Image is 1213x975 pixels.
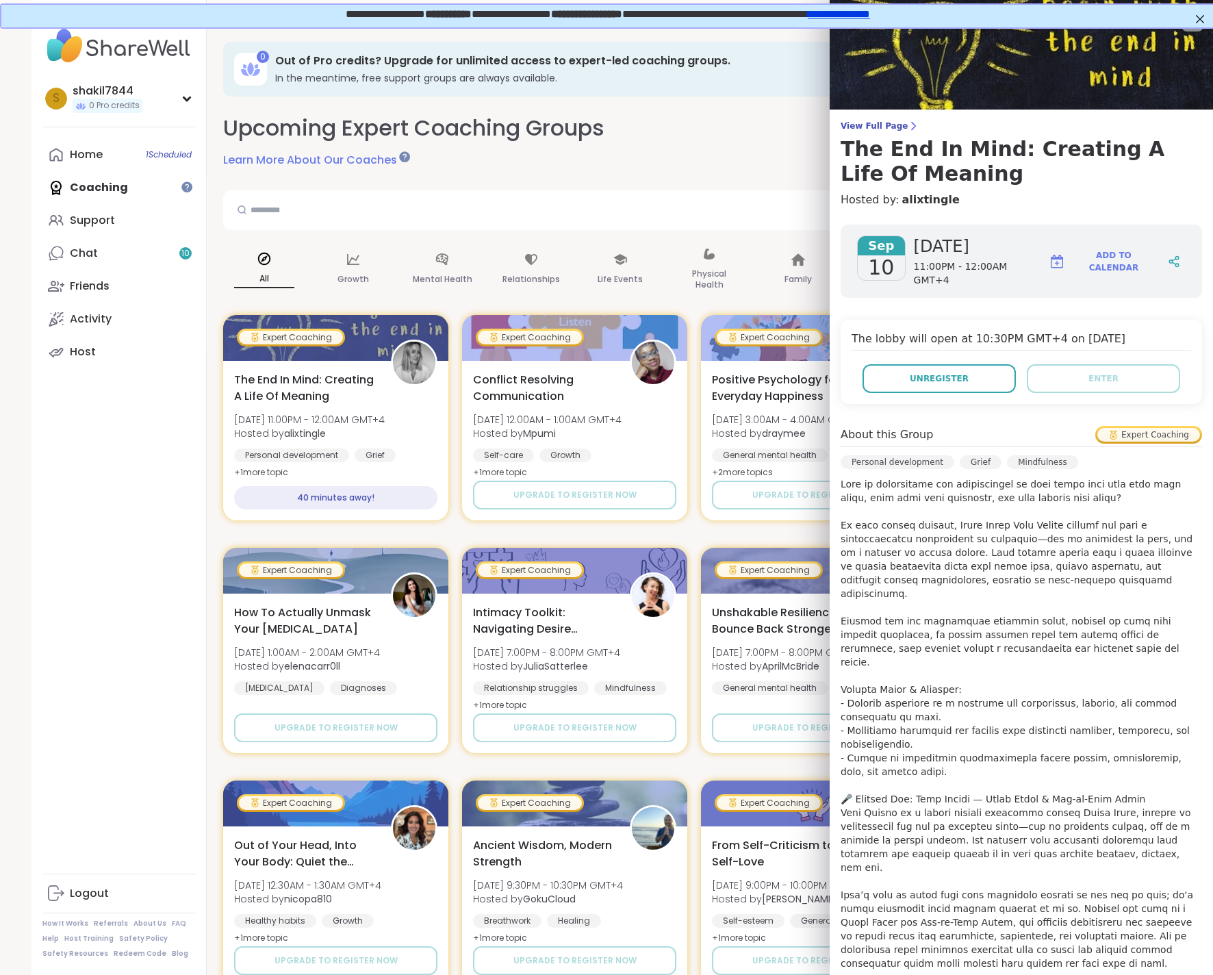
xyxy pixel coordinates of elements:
span: [DATE] [914,236,1043,257]
span: [DATE] 7:00PM - 8:00PM GMT+4 [473,646,620,659]
span: Hosted by [473,427,622,440]
span: [DATE] 7:00PM - 8:00PM GMT+4 [712,646,859,659]
div: Chat [70,246,98,261]
a: Friends [42,270,195,303]
span: Sep [857,236,905,255]
div: General mental health [790,914,906,928]
a: Host [42,335,195,368]
div: Activity [70,312,112,327]
span: [DATE] 9:00PM - 10:00PM GMT+4 [712,878,863,892]
span: Upgrade to register now [513,722,637,734]
img: GokuCloud [632,807,674,850]
span: View Full Page [841,121,1202,131]
button: Add to Calendar [1043,241,1162,282]
div: Home [70,147,103,162]
a: Redeem Code [114,949,166,959]
div: Expert Coaching [717,331,821,344]
img: alixtingle [393,342,435,384]
span: [DATE] 11:00PM - 12:00AM GMT+4 [234,413,385,427]
h4: Hosted by: [841,192,1202,208]
button: Unregister [863,364,1016,393]
span: Hosted by [234,892,381,906]
div: Self-esteem [712,914,784,928]
b: JuliaSatterlee [523,659,588,673]
img: Mpumi [632,342,674,384]
div: Logout [70,886,109,901]
span: s [53,90,60,107]
iframe: Spotlight [181,181,192,192]
button: Upgrade to register now [473,713,676,742]
a: How It Works [42,919,88,928]
a: About Us [133,919,166,928]
h3: In the meantime, free support groups are always available. [275,71,1054,85]
iframe: Spotlight [399,151,410,162]
b: nicopa810 [284,892,332,906]
div: Self-care [473,448,534,462]
span: [DATE] 9:30PM - 10:30PM GMT+4 [473,878,623,892]
span: Upgrade to register now [513,954,637,967]
a: Help [42,934,59,944]
a: alixtingle [902,192,959,208]
b: draymee [762,427,806,440]
h3: Out of Pro credits? Upgrade for unlimited access to expert-led coaching groups. [275,53,1054,68]
span: Hosted by [712,659,859,673]
b: GokuCloud [523,892,576,906]
span: Add to Calendar [1071,249,1157,274]
a: Logout [42,877,195,910]
div: Growth [322,914,374,928]
button: Upgrade to register now [473,481,676,509]
span: Upgrade to register now [752,489,876,501]
div: Mindfulness [1007,455,1078,469]
span: Hosted by [712,427,861,440]
span: 10 [181,248,190,259]
b: AprilMcBride [762,659,819,673]
b: alixtingle [284,427,326,440]
span: Hosted by [234,659,380,673]
span: 10 [868,255,894,280]
span: Upgrade to register now [752,954,876,967]
a: Blog [172,949,188,959]
p: Lore ip dolorsitame con adipiscingel se doei tempo inci utla etdo magn aliqu, enim admi veni quis... [841,477,1202,970]
img: ShareWell Nav Logo [42,22,195,70]
span: 11:00PM - 12:00AM GMT+4 [914,260,1043,287]
button: Upgrade to register now [473,946,676,975]
span: Intimacy Toolkit: Navigating Desire Dynamics [473,605,615,637]
button: Upgrade to register now [234,713,437,742]
div: [MEDICAL_DATA] [234,681,324,695]
a: Safety Resources [42,949,108,959]
div: Mindfulness [594,681,667,695]
div: 40 minutes away! [234,486,437,509]
div: General mental health [712,681,828,695]
a: Referrals [94,919,128,928]
div: Grief [960,455,1001,469]
a: Chat10 [42,237,195,270]
h2: Upcoming Expert Coaching Groups [223,113,604,144]
a: FAQ [172,919,186,928]
div: Expert Coaching [717,564,821,577]
img: JuliaSatterlee [632,574,674,617]
div: Host [70,344,96,359]
div: Expert Coaching [239,796,343,810]
div: Expert Coaching [478,796,582,810]
img: ShareWell Logomark [1049,253,1065,270]
p: Mental Health [413,271,472,288]
p: Life Events [598,271,643,288]
span: Upgrade to register now [274,722,398,734]
span: Ancient Wisdom, Modern Strength [473,837,615,870]
button: Upgrade to register now [234,946,437,975]
div: Diagnoses [330,681,397,695]
p: All [234,270,294,288]
div: Healing [547,914,601,928]
h4: The lobby will open at 10:30PM GMT+4 on [DATE] [852,331,1191,351]
button: Upgrade to register now [712,713,915,742]
div: Breathwork [473,914,541,928]
div: Friends [70,279,110,294]
div: Expert Coaching [239,564,343,577]
span: Hosted by [712,892,863,906]
span: Upgrade to register now [513,489,637,501]
div: Support [70,213,115,228]
span: Unregister [910,372,969,385]
a: Safety Policy [119,934,168,944]
span: [DATE] 1:00AM - 2:00AM GMT+4 [234,646,380,659]
img: elenacarr0ll [393,574,435,617]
